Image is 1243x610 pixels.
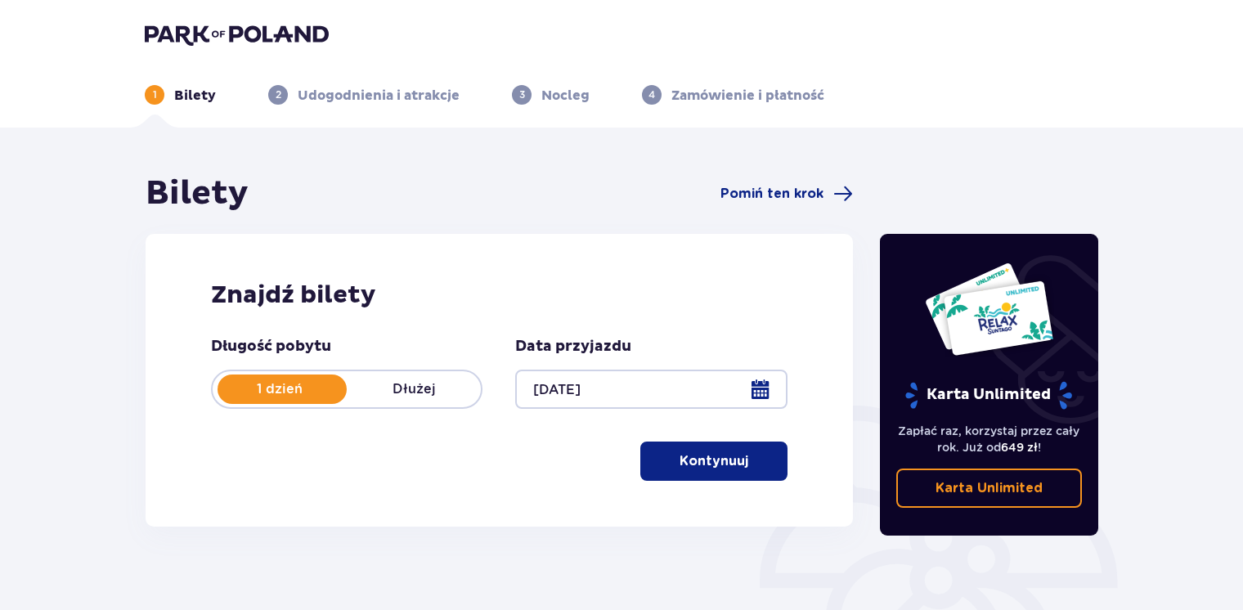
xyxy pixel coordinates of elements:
[519,87,525,102] p: 3
[145,85,216,105] div: 1Bilety
[211,280,788,311] h2: Znajdź bilety
[153,87,157,102] p: 1
[1001,441,1038,454] span: 649 zł
[541,87,590,105] p: Nocleg
[512,85,590,105] div: 3Nocleg
[640,442,788,481] button: Kontynuuj
[268,85,460,105] div: 2Udogodnienia i atrakcje
[904,381,1074,410] p: Karta Unlimited
[515,337,631,357] p: Data przyjazdu
[936,479,1043,497] p: Karta Unlimited
[276,87,281,102] p: 2
[145,23,329,46] img: Park of Poland logo
[680,452,748,470] p: Kontynuuj
[896,469,1083,508] a: Karta Unlimited
[642,85,824,105] div: 4Zamówienie i płatność
[720,184,853,204] a: Pomiń ten krok
[671,87,824,105] p: Zamówienie i płatność
[213,380,347,398] p: 1 dzień
[211,337,331,357] p: Długość pobytu
[298,87,460,105] p: Udogodnienia i atrakcje
[174,87,216,105] p: Bilety
[146,173,249,214] h1: Bilety
[924,262,1054,357] img: Dwie karty całoroczne do Suntago z napisem 'UNLIMITED RELAX', na białym tle z tropikalnymi liśćmi...
[896,423,1083,455] p: Zapłać raz, korzystaj przez cały rok. Już od !
[648,87,655,102] p: 4
[347,380,481,398] p: Dłużej
[720,185,823,203] span: Pomiń ten krok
